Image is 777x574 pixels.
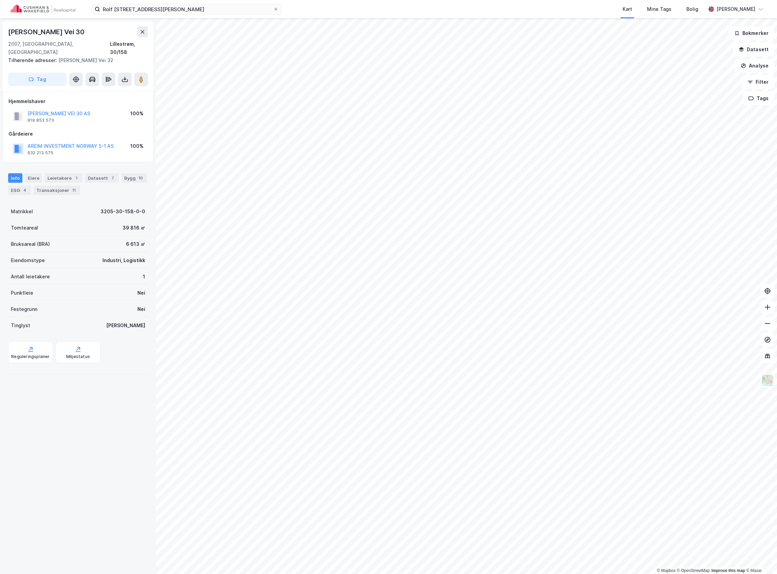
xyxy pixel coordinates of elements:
div: [PERSON_NAME] Vei 32 [8,56,143,64]
div: Nei [137,289,145,297]
a: Mapbox [657,568,676,573]
div: 6 613 ㎡ [126,240,145,248]
iframe: Chat Widget [743,541,777,574]
div: Nei [137,305,145,313]
button: Analyse [735,59,774,73]
span: Tilhørende adresser: [8,57,58,63]
div: 10 [137,175,144,181]
div: Hjemmelshaver [8,97,148,105]
div: ESG [8,185,31,195]
img: Z [761,374,774,387]
div: 39 816 ㎡ [122,224,145,232]
div: Transaksjoner [34,185,80,195]
img: cushman-wakefield-realkapital-logo.202ea83816669bd177139c58696a8fa1.svg [11,4,75,14]
div: Punktleie [11,289,33,297]
div: Miljøstatus [66,354,90,359]
div: 100% [130,110,144,118]
div: 7 [109,175,116,181]
div: Tinglyst [11,321,30,330]
div: 932 213 575 [27,150,53,156]
div: Leietakere [45,173,82,183]
div: [PERSON_NAME] [106,321,145,330]
button: Filter [742,75,774,89]
div: Datasett [85,173,119,183]
div: Industri, Logistikk [102,256,145,264]
a: Improve this map [712,568,745,573]
button: Tag [8,73,67,86]
div: Mine Tags [647,5,671,13]
div: Antall leietakere [11,273,50,281]
div: Matrikkel [11,207,33,216]
div: Info [8,173,22,183]
div: Lillestrøm, 30/158 [110,40,148,56]
div: Gårdeiere [8,130,148,138]
div: Eiere [25,173,42,183]
div: Bruksareal (BRA) [11,240,50,248]
div: 4 [21,187,28,194]
div: 1 [73,175,80,181]
a: OpenStreetMap [677,568,710,573]
div: [PERSON_NAME] [717,5,755,13]
div: Kart [623,5,632,13]
button: Bokmerker [728,26,774,40]
div: 11 [71,187,77,194]
div: [PERSON_NAME] Vei 30 [8,26,86,37]
button: Tags [743,92,774,105]
div: 100% [130,142,144,150]
button: Datasett [733,43,774,56]
div: Eiendomstype [11,256,45,264]
div: Festegrunn [11,305,37,313]
div: Bygg [121,173,147,183]
div: 2007, [GEOGRAPHIC_DATA], [GEOGRAPHIC_DATA] [8,40,110,56]
div: 919 853 573 [27,118,54,123]
div: Bolig [686,5,698,13]
div: 1 [143,273,145,281]
div: Tomteareal [11,224,38,232]
div: Kontrollprogram for chat [743,541,777,574]
div: Reguleringsplaner [11,354,50,359]
div: 3205-30-158-0-0 [100,207,145,216]
input: Søk på adresse, matrikkel, gårdeiere, leietakere eller personer [100,4,273,14]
